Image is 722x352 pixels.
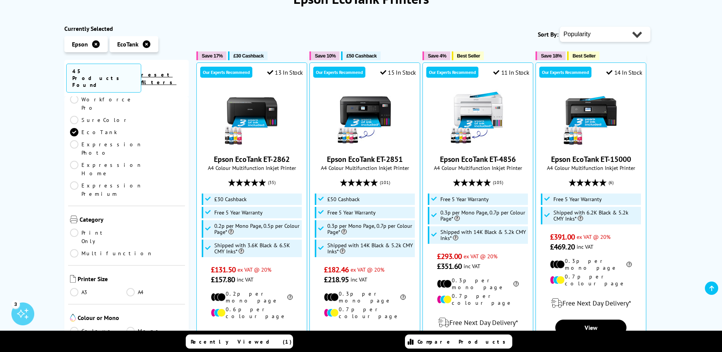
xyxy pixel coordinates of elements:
a: A3 [70,288,127,296]
img: Printer Size [70,275,76,283]
a: SureColor [70,116,129,124]
span: (101) [380,175,390,190]
a: EcoTank [70,128,127,136]
a: Expression Premium [70,181,142,198]
li: 0.7p per colour page [437,293,519,306]
img: Epson EcoTank ET-4856 [449,90,507,147]
span: Shipped with 3.6K Black & 6.5K CMY Inks* [214,242,300,254]
span: Shipped with 14K Black & 5.2k CMY Inks* [327,242,413,254]
span: (105) [493,175,503,190]
a: Workforce Pro [70,95,133,112]
div: modal_delivery [314,325,416,347]
span: inc VAT [351,276,367,283]
div: modal_delivery [427,312,529,333]
span: ex VAT @ 20% [237,266,271,273]
img: Epson EcoTank ET-2862 [223,90,281,147]
a: A4 [126,288,183,296]
span: Compare Products [418,338,510,345]
button: Save 4% [422,51,450,60]
a: View [555,320,626,336]
span: Sort By: [538,30,558,38]
button: £50 Cashback [341,51,380,60]
span: inc VAT [577,243,593,250]
span: Save 18% [541,53,562,59]
img: Epson EcoTank ET-2851 [336,90,394,147]
span: Colour or Mono [78,314,183,323]
span: £30 Cashback [214,196,247,202]
span: Shipped with 6.2K Black & 5.2k CMY Inks* [553,210,639,222]
img: Colour or Mono [70,314,76,322]
a: Epson EcoTank ET-2851 [336,141,394,148]
span: ex VAT @ 20% [464,253,497,260]
button: Best Seller [567,51,599,60]
span: 45 Products Found [66,64,141,93]
span: £157.80 [211,275,235,285]
li: 0.6p per colour page [211,306,293,320]
span: Best Seller [457,53,480,59]
a: Expression Home [70,161,142,178]
button: £30 Cashback [228,51,267,60]
a: Recently Viewed (1) [186,334,293,349]
span: Best Seller [572,53,596,59]
div: Our Experts Recommend [539,67,591,78]
a: reset filters [141,71,177,86]
div: 3 [11,300,20,308]
span: Free 5 Year Warranty [440,196,489,202]
div: Our Experts Recommend [426,67,478,78]
li: 0.2p per mono page [211,290,293,304]
span: EcoTank [117,40,139,48]
span: £182.46 [324,265,349,275]
a: Print Only [70,229,127,245]
a: Epson EcoTank ET-4856 [440,154,516,164]
span: Save 4% [428,53,446,59]
span: inc VAT [237,276,253,283]
span: A4 Colour Multifunction Inkjet Printer [201,164,303,171]
img: Epson EcoTank ET-15000 [563,90,620,147]
span: A4 Colour Multifunction Inkjet Printer [540,164,642,171]
img: Category [70,216,78,223]
span: Free 5 Year Warranty [553,196,602,202]
a: Epson EcoTank ET-2862 [223,141,281,148]
span: A4 Colour Multifunction Inkjet Printer [314,164,416,171]
a: Expression Photo [70,140,142,157]
div: Our Experts Recommend [200,67,252,78]
span: £351.60 [437,261,462,271]
button: Save 18% [536,51,566,60]
li: 0.3p per mono page [324,290,406,304]
span: Printer Size [78,275,183,284]
a: Multifunction [70,249,153,258]
span: Shipped with 14K Black & 5.2k CMY Inks* [440,229,526,241]
span: ex VAT @ 20% [577,233,610,240]
a: Compare Products [405,334,512,349]
span: £50 Cashback [327,196,360,202]
div: 13 In Stock [267,69,303,76]
a: Epson EcoTank ET-2851 [327,154,403,164]
span: Free 5 Year Warranty [214,210,263,216]
div: 15 In Stock [380,69,416,76]
li: 0.7p per colour page [324,306,406,320]
span: Save 10% [315,53,336,59]
span: (6) [609,175,614,190]
span: £131.50 [211,265,236,275]
span: inc VAT [464,262,480,270]
span: Save 17% [202,53,223,59]
span: 0.2p per Mono Page, 0.5p per Colour Page* [214,223,300,235]
span: 0.3p per Mono Page, 0.7p per Colour Page* [327,223,413,235]
button: Save 10% [309,51,339,60]
span: Free 5 Year Warranty [327,210,376,216]
div: Currently Selected [64,25,189,32]
li: 0.7p per colour page [550,273,632,287]
div: Our Experts Recommend [313,67,365,78]
span: (35) [268,175,276,190]
span: £30 Cashback [233,53,263,59]
a: Epson EcoTank ET-4856 [449,141,507,148]
a: Epson EcoTank ET-15000 [551,154,631,164]
span: £218.95 [324,275,349,285]
span: £50 Cashback [346,53,376,59]
div: 11 In Stock [493,69,529,76]
div: modal_delivery [540,293,642,314]
button: Save 17% [196,51,226,60]
a: Colour [70,327,127,335]
div: 14 In Stock [606,69,642,76]
span: £469.20 [550,242,575,252]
